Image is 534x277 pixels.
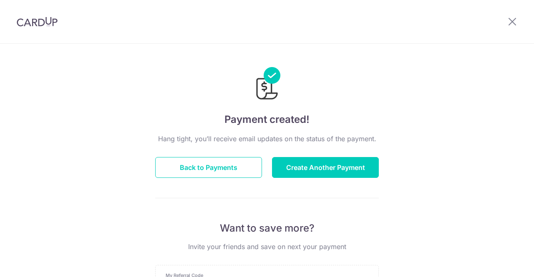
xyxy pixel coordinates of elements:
button: Back to Payments [155,157,262,178]
img: Payments [254,67,280,102]
h4: Payment created! [155,112,379,127]
p: Want to save more? [155,222,379,235]
img: CardUp [17,17,58,27]
p: Invite your friends and save on next your payment [155,242,379,252]
button: Create Another Payment [272,157,379,178]
p: Hang tight, you’ll receive email updates on the status of the payment. [155,134,379,144]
